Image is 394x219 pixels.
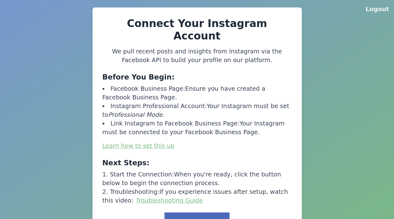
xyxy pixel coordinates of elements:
span: Professional Mode [108,111,163,118]
span: Troubleshooting: [110,188,159,195]
li: Ensure you have created a Facebook Business Page. [102,84,292,102]
h3: Next Steps: [102,158,292,168]
a: Learn how to set this up [102,142,175,149]
button: Logout [366,5,389,14]
li: Your Instagram must be set to . [102,102,292,119]
span: Facebook Business Page: [111,85,185,92]
span: Link Instagram to Facebook Business Page: [111,120,240,127]
li: When you're ready, click the button below to begin the connection process. [102,170,292,188]
span: Start the Connection: [110,171,174,178]
p: We pull recent posts and insights from Instagram via the Facebook API to build your profile on ou... [102,47,292,65]
h3: Before You Begin: [102,72,292,82]
a: Troubleshooting Guide [136,197,203,204]
li: Your Instagram must be connected to your Facebook Business Page. [102,119,292,137]
h2: Connect Your Instagram Account [102,17,292,42]
li: If you experience issues after setup, watch this video: [102,188,292,205]
span: Instagram Professional Account: [111,103,207,110]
